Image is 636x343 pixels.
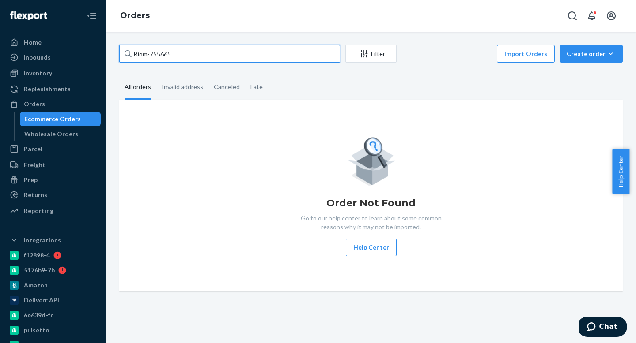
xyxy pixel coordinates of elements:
[120,11,150,20] a: Orders
[214,75,240,98] div: Canceled
[24,38,42,47] div: Home
[326,196,416,210] h1: Order Not Found
[5,248,101,262] a: f12898-4
[5,82,101,96] a: Replenishments
[5,97,101,111] a: Orders
[602,7,620,25] button: Open account menu
[250,75,263,98] div: Late
[5,142,101,156] a: Parcel
[579,317,627,339] iframe: Opens a widget where you can chat to one of our agents
[5,308,101,322] a: 6e639d-fc
[583,7,601,25] button: Open notifications
[345,45,397,63] button: Filter
[24,160,45,169] div: Freight
[24,206,53,215] div: Reporting
[5,293,101,307] a: Deliverr API
[5,50,101,64] a: Inbounds
[20,127,101,141] a: Wholesale Orders
[113,3,157,29] ol: breadcrumbs
[560,45,623,63] button: Create order
[5,66,101,80] a: Inventory
[24,100,45,108] div: Orders
[20,112,101,126] a: Ecommerce Orders
[564,7,581,25] button: Open Search Box
[24,69,52,78] div: Inventory
[5,204,101,218] a: Reporting
[24,53,51,62] div: Inbounds
[24,85,71,93] div: Replenishments
[125,75,151,100] div: All orders
[612,149,629,194] button: Help Center
[497,45,555,63] button: Import Orders
[5,233,101,247] button: Integrations
[346,49,396,58] div: Filter
[294,214,448,231] p: Go to our help center to learn about some common reasons why it may not be imported.
[24,190,47,199] div: Returns
[24,130,78,138] div: Wholesale Orders
[5,263,101,277] a: 5176b9-7b
[5,158,101,172] a: Freight
[119,45,340,63] input: Search orders
[346,239,397,256] button: Help Center
[24,296,59,305] div: Deliverr API
[24,145,42,153] div: Parcel
[5,35,101,49] a: Home
[567,49,616,58] div: Create order
[5,188,101,202] a: Returns
[24,326,49,335] div: pulsetto
[10,11,47,20] img: Flexport logo
[24,311,53,320] div: 6e639d-fc
[24,175,38,184] div: Prep
[24,251,50,260] div: f12898-4
[5,173,101,187] a: Prep
[24,281,48,290] div: Amazon
[347,135,395,186] img: Empty list
[83,7,101,25] button: Close Navigation
[24,115,81,123] div: Ecommerce Orders
[24,236,61,245] div: Integrations
[5,278,101,292] a: Amazon
[162,75,203,98] div: Invalid address
[5,323,101,337] a: pulsetto
[24,266,55,275] div: 5176b9-7b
